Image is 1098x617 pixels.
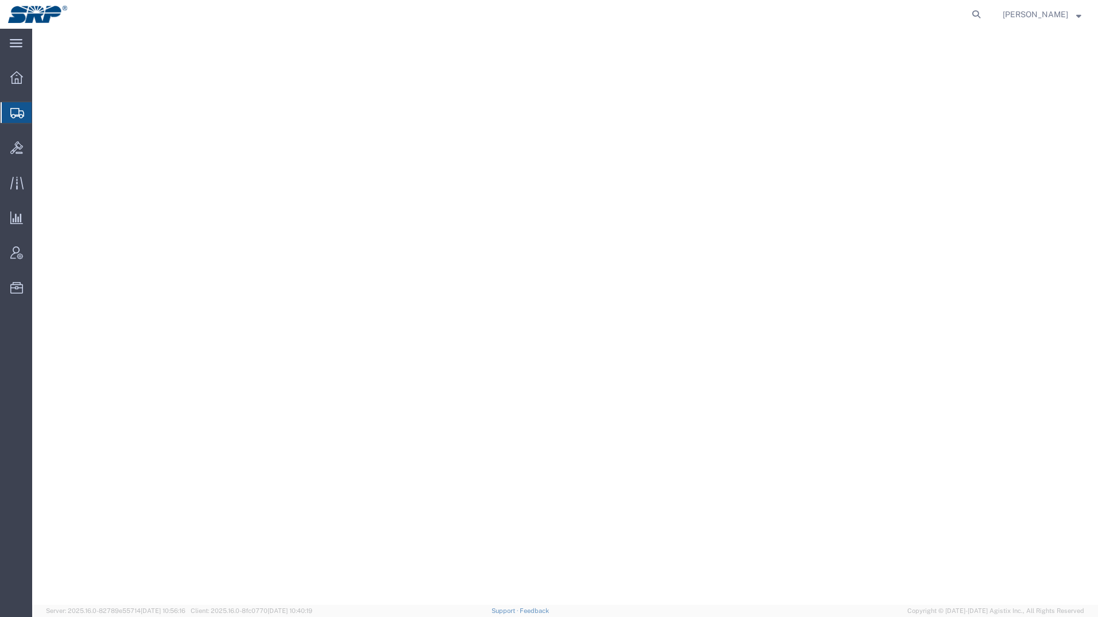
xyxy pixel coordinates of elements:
span: [DATE] 10:56:16 [141,607,185,614]
span: Server: 2025.16.0-82789e55714 [46,607,185,614]
span: Copyright © [DATE]-[DATE] Agistix Inc., All Rights Reserved [907,606,1084,616]
span: [DATE] 10:40:19 [268,607,312,614]
span: Ed Simmons [1003,8,1068,21]
img: logo [8,6,67,23]
span: Client: 2025.16.0-8fc0770 [191,607,312,614]
button: [PERSON_NAME] [1002,7,1082,21]
iframe: FS Legacy Container [32,29,1098,605]
a: Support [492,607,520,614]
a: Feedback [520,607,549,614]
